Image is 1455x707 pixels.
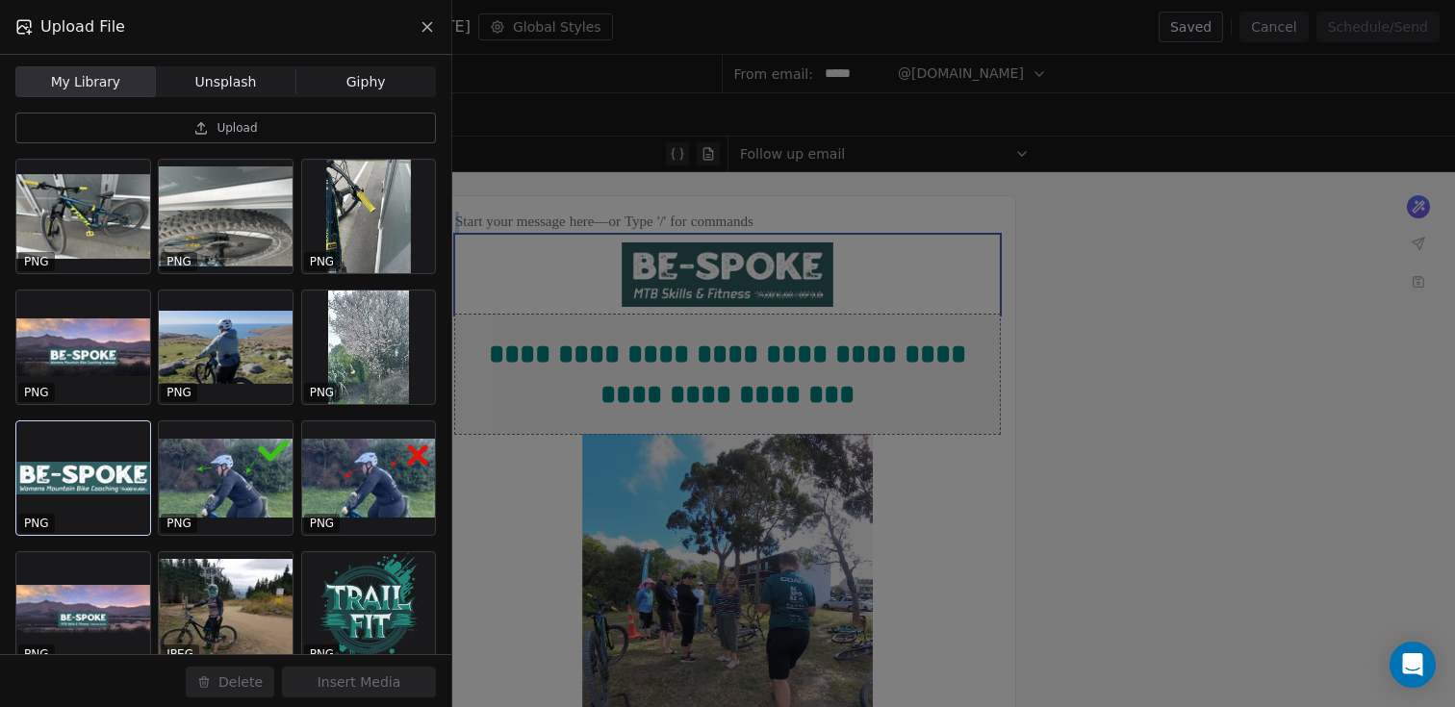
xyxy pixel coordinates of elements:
[186,667,274,697] button: Delete
[217,120,257,136] span: Upload
[24,385,49,400] p: PNG
[166,646,193,662] p: JPEG
[166,385,191,400] p: PNG
[24,516,49,531] p: PNG
[1390,642,1436,688] div: Open Intercom Messenger
[310,254,335,269] p: PNG
[166,254,191,269] p: PNG
[166,516,191,531] p: PNG
[282,667,436,697] button: Insert Media
[310,646,335,662] p: PNG
[310,516,335,531] p: PNG
[40,15,125,38] span: Upload File
[24,254,49,269] p: PNG
[195,72,257,92] span: Unsplash
[15,113,436,143] button: Upload
[310,385,335,400] p: PNG
[24,646,49,662] p: PNG
[346,72,386,92] span: Giphy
